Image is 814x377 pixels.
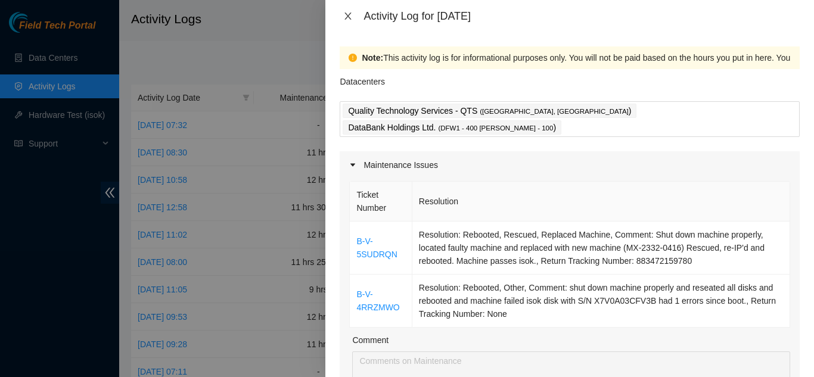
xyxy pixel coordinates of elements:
[350,182,412,222] th: Ticket Number
[348,104,631,118] p: Quality Technology Services - QTS )
[343,11,353,21] span: close
[363,10,800,23] div: Activity Log for [DATE]
[340,69,384,88] p: Datacenters
[352,334,389,347] label: Comment
[348,121,556,135] p: DataBank Holdings Ltd. )
[480,108,629,115] span: ( [GEOGRAPHIC_DATA], [GEOGRAPHIC_DATA]
[349,54,357,62] span: exclamation-circle
[356,236,397,259] a: B-V-5SUDRQN
[340,11,356,22] button: Close
[412,275,790,328] td: Resolution: Rebooted, Other, Comment: shut down machine properly and reseated all disks and reboo...
[412,222,790,275] td: Resolution: Rebooted, Rescued, Replaced Machine, Comment: Shut down machine properly, located fau...
[340,151,800,179] div: Maintenance Issues
[362,51,383,64] strong: Note:
[412,182,790,222] th: Resolution
[438,124,553,132] span: ( DFW1 - 400 [PERSON_NAME] - 100
[349,161,356,169] span: caret-right
[356,289,399,312] a: B-V-4RRZMWO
